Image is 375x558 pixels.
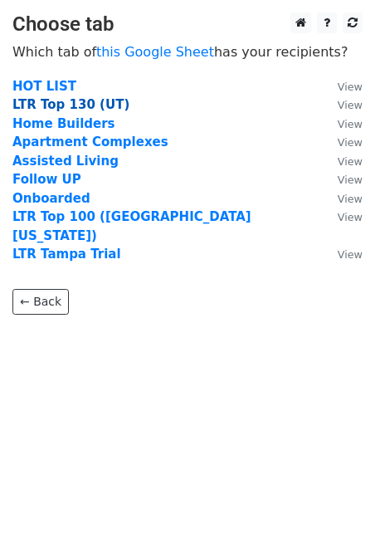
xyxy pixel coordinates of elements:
[321,135,363,149] a: View
[12,97,129,112] a: LTR Top 130 (UT)
[321,154,363,169] a: View
[12,191,90,206] a: Onboarded
[338,211,363,223] small: View
[338,193,363,205] small: View
[321,191,363,206] a: View
[12,289,69,315] a: ← Back
[12,116,115,131] a: Home Builders
[338,248,363,261] small: View
[338,136,363,149] small: View
[12,247,121,262] a: LTR Tampa Trial
[12,79,76,94] a: HOT LIST
[338,155,363,168] small: View
[12,154,119,169] a: Assisted Living
[338,118,363,130] small: View
[321,172,363,187] a: View
[12,12,363,37] h3: Choose tab
[12,43,363,61] p: Which tab of has your recipients?
[338,81,363,93] small: View
[321,247,363,262] a: View
[12,209,251,243] a: LTR Top 100 ([GEOGRAPHIC_DATA][US_STATE])
[321,116,363,131] a: View
[321,209,363,224] a: View
[96,44,214,60] a: this Google Sheet
[338,174,363,186] small: View
[12,135,168,149] a: Apartment Complexes
[12,172,81,187] a: Follow UP
[321,79,363,94] a: View
[338,99,363,111] small: View
[292,478,375,558] iframe: Chat Widget
[321,97,363,112] a: View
